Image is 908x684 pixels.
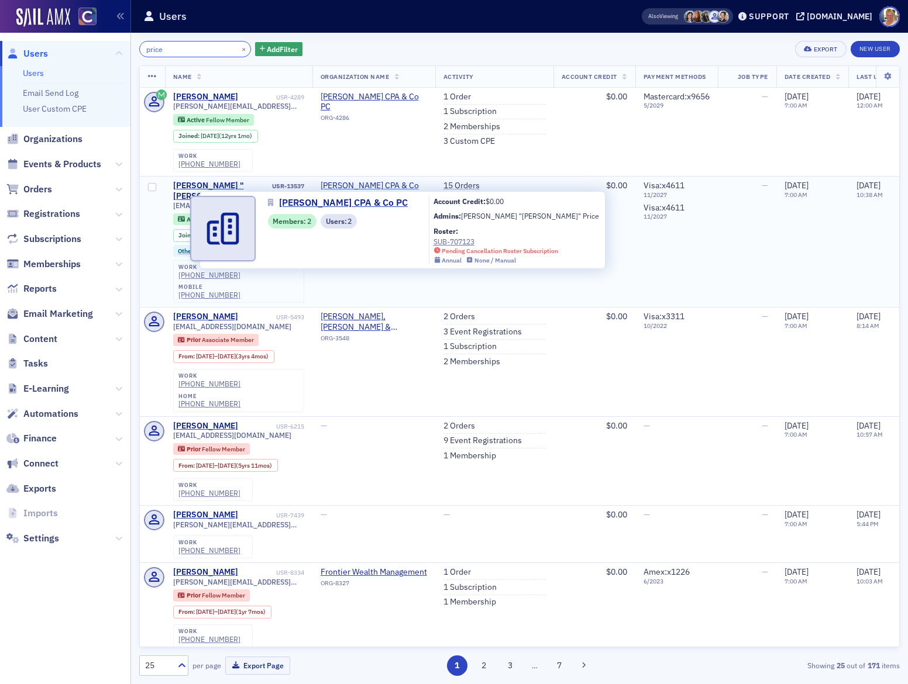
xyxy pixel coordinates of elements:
[196,353,269,360] div: – (3yrs 4mos)
[443,181,480,191] a: 15 Orders
[648,12,659,20] div: Also
[762,420,768,431] span: —
[178,116,249,123] a: Active Fellow Member
[178,132,201,140] span: Joined :
[443,567,471,578] a: 1 Order
[321,334,427,346] div: ORG-3548
[70,8,97,27] a: View Homepage
[785,577,807,585] time: 7:00 AM
[851,41,900,57] a: New User
[240,313,304,321] div: USR-5493
[173,102,304,110] span: [PERSON_NAME][EMAIL_ADDRESS][DOMAIN_NAME]
[795,41,846,57] button: Export
[6,357,48,370] a: Tasks
[173,130,258,143] div: Joined: 2013-08-31 00:00:00
[173,92,238,102] a: [PERSON_NAME]
[173,421,238,431] div: [PERSON_NAME]
[202,591,245,599] span: Fellow Member
[857,180,881,191] span: [DATE]
[606,91,627,102] span: $0.00
[6,507,58,520] a: Imports
[857,509,881,520] span: [DATE]
[443,136,495,147] a: 3 Custom CPE
[434,196,486,206] b: Account Credit:
[173,213,285,225] div: Active (Paid by Org): Active (Paid by Org): Life Member
[443,421,475,431] a: 2 Orders
[785,101,807,109] time: 7:00 AM
[178,539,240,546] div: work
[785,566,809,577] span: [DATE]
[23,233,81,246] span: Subscriptions
[279,196,408,210] span: [PERSON_NAME] CPA & Co PC
[321,567,427,578] a: Frontier Wealth Management
[644,311,685,322] span: Visa : x3311
[644,102,710,109] span: 5 / 2029
[23,432,57,445] span: Finance
[443,92,471,102] a: 1 Order
[187,336,202,344] span: Prior
[644,322,710,330] span: 10 / 2022
[178,284,240,291] div: mobile
[473,655,494,676] button: 2
[178,635,240,644] a: [PHONE_NUMBER]
[857,430,883,438] time: 10:57 AM
[785,72,830,81] span: Date Created
[178,271,240,279] div: [PHONE_NUMBER]
[187,591,202,599] span: Prior
[857,577,883,585] time: 10:03 AM
[273,216,307,226] span: Members :
[196,608,266,616] div: – (1yr 7mos)
[173,114,254,126] div: Active: Active: Fellow Member
[178,215,279,223] a: Active (Paid by Org) Life Member
[6,133,82,146] a: Organizations
[700,11,713,23] span: Brenda Astorga
[178,445,245,453] a: Prior Fellow Member
[240,512,304,519] div: USR-7439
[173,589,250,601] div: Prior: Prior: Fellow Member
[857,322,879,330] time: 8:14 AM
[196,462,272,469] div: – (5yrs 11mos)
[606,509,627,520] span: $0.00
[644,566,690,577] span: Amex : x1226
[178,160,240,168] a: [PHONE_NUMBER]
[443,357,500,367] a: 2 Memberships
[644,180,685,191] span: Visa : x4611
[23,282,57,295] span: Reports
[644,202,685,213] span: Visa : x4611
[606,566,627,577] span: $0.00
[255,42,303,57] button: AddFilter
[173,201,291,210] span: [EMAIL_ADDRESS][DOMAIN_NAME]
[218,352,236,360] span: [DATE]
[326,216,348,226] span: Users :
[192,660,221,671] label: per page
[879,6,900,27] span: Profile
[178,336,253,344] a: Prior Associate Member
[201,132,219,140] span: [DATE]
[6,183,52,196] a: Orders
[178,546,240,555] a: [PHONE_NUMBER]
[6,158,101,171] a: Events & Products
[173,567,238,578] div: [PERSON_NAME]
[865,660,882,671] strong: 171
[173,229,261,242] div: Joined: 1981-12-21 00:00:00
[201,132,252,140] div: (12yrs 1mo)
[178,379,240,388] div: [PHONE_NUMBER]
[23,183,52,196] span: Orders
[6,47,48,60] a: Users
[648,12,678,20] span: Viewing
[173,322,291,331] span: [EMAIL_ADDRESS][DOMAIN_NAME]
[447,655,467,676] button: 1
[443,451,496,461] a: 1 Membership
[178,247,251,255] a: Other:Organization Admin
[6,432,57,445] a: Finance
[218,461,236,469] span: [DATE]
[6,282,57,295] a: Reports
[606,180,627,191] span: $0.00
[23,457,59,470] span: Connect
[434,211,461,220] b: Admins:
[240,423,304,430] div: USR-6215
[321,214,357,229] div: Users: 2
[16,8,70,27] img: SailAMX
